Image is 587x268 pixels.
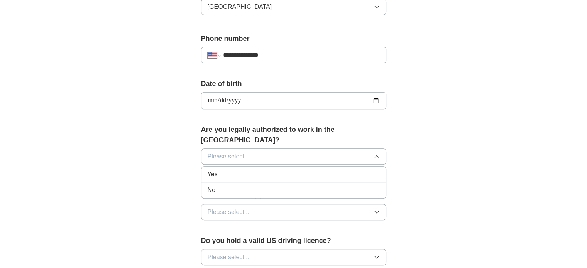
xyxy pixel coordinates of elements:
button: Please select... [201,204,386,220]
button: Please select... [201,148,386,165]
span: Please select... [208,207,250,217]
button: Please select... [201,249,386,265]
span: No [208,185,215,195]
label: Date of birth [201,79,386,89]
label: Phone number [201,34,386,44]
span: [GEOGRAPHIC_DATA] [208,2,272,12]
label: Do you hold a valid US driving licence? [201,236,386,246]
label: Are you legally authorized to work in the [GEOGRAPHIC_DATA]? [201,125,386,145]
span: Please select... [208,152,250,161]
span: Yes [208,170,218,179]
span: Please select... [208,253,250,262]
